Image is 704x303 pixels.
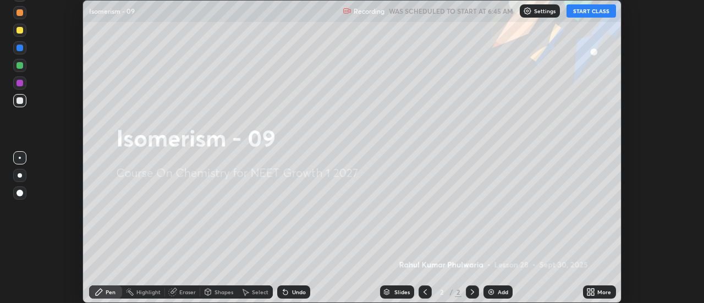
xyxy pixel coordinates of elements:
div: Slides [394,289,410,295]
p: Settings [534,8,555,14]
div: Shapes [215,289,233,295]
img: class-settings-icons [523,7,532,15]
p: Isomerism - 09 [89,7,135,15]
div: Undo [292,289,306,295]
h5: WAS SCHEDULED TO START AT 6:45 AM [389,6,513,16]
p: Recording [354,7,384,15]
div: More [597,289,611,295]
div: Eraser [179,289,196,295]
div: / [449,289,453,295]
div: Highlight [136,289,161,295]
div: Add [498,289,508,295]
div: 2 [455,287,461,297]
div: 2 [436,289,447,295]
div: Pen [106,289,116,295]
div: Select [252,289,268,295]
button: START CLASS [566,4,616,18]
img: recording.375f2c34.svg [343,7,351,15]
img: add-slide-button [487,288,496,296]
